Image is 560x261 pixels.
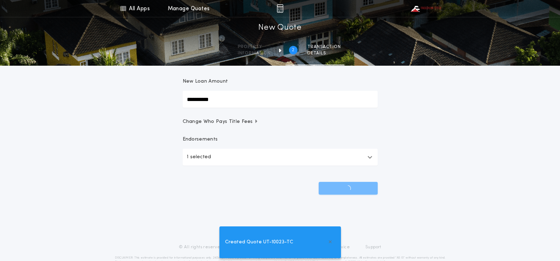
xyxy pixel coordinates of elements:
span: Created Quote UT-10023-TC [225,238,293,246]
button: Change Who Pays Title Fees [183,118,378,125]
p: New Loan Amount [183,78,228,85]
p: 1 selected [187,153,211,161]
img: vs-icon [409,5,441,12]
h1: New Quote [258,22,301,34]
span: Change Who Pays Title Fees [183,118,259,125]
button: 1 selected [183,149,378,166]
span: information [238,51,271,56]
img: img [277,4,283,13]
span: details [307,51,341,56]
span: Transaction [307,44,341,50]
span: Property [238,44,271,50]
h2: 2 [292,47,294,53]
p: Endorsements [183,136,378,143]
input: New Loan Amount [183,91,378,108]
